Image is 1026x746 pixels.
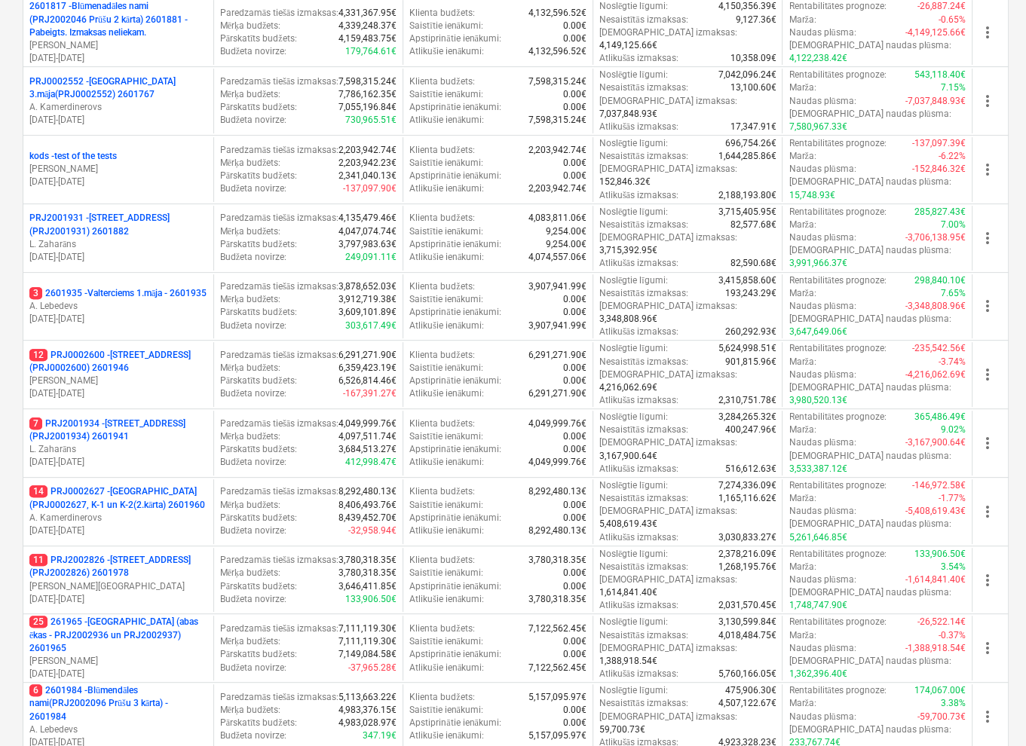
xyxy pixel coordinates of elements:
[29,176,207,188] p: [DATE] - [DATE]
[409,7,474,20] p: Klienta budžets :
[29,456,207,469] p: [DATE] - [DATE]
[941,423,966,436] p: 9.02%
[912,479,966,492] p: -146,972.58€
[29,443,207,456] p: L. Zaharāns
[789,394,847,407] p: 3,980,520.13€
[599,163,737,176] p: [DEMOGRAPHIC_DATA] izmaksas :
[409,417,474,430] p: Klienta budžets :
[220,182,286,195] p: Budžeta novirze :
[29,300,207,313] p: A. Lebedevs
[409,293,483,306] p: Saistītie ienākumi :
[789,411,886,423] p: Rentabilitātes prognoze :
[528,212,587,225] p: 4,083,811.06€
[528,114,587,127] p: 7,598,315.24€
[220,430,281,443] p: Mērķa budžets :
[789,300,856,313] p: Naudas plūsma :
[941,81,966,94] p: 7.15%
[914,206,966,219] p: 285,827.43€
[599,244,657,257] p: 3,715,392.95€
[345,251,397,264] p: 249,091.11€
[951,674,1026,746] iframe: Chat Widget
[789,163,856,176] p: Naudas plūsma :
[409,456,484,469] p: Atlikušie ienākumi :
[409,157,483,170] p: Saistītie ienākumi :
[912,137,966,150] p: -137,097.39€
[29,668,207,680] p: [DATE] - [DATE]
[528,182,587,195] p: 2,203,942.74€
[599,26,737,39] p: [DEMOGRAPHIC_DATA] izmaksas :
[29,212,207,237] p: PRJ2001931 - [STREET_ADDRESS] (PRJ2001931) 2601882
[528,349,587,362] p: 6,291,271.90€
[599,206,668,219] p: Noslēgtie līgumi :
[29,375,207,387] p: [PERSON_NAME]
[789,479,886,492] p: Rentabilitātes prognoze :
[599,356,688,368] p: Nesaistītās izmaksas :
[979,365,997,384] span: more_vert
[718,206,776,219] p: 3,715,405.95€
[338,362,397,375] p: 6,359,423.19€
[338,417,397,430] p: 4,049,999.76€
[599,423,688,436] p: Nesaistītās izmaksas :
[29,52,207,65] p: [DATE] - [DATE]
[29,417,207,443] p: PRJ2001934 - [STREET_ADDRESS] (PRJ2001934) 2601941
[409,251,484,264] p: Atlikušie ienākumi :
[220,375,297,387] p: Pārskatīts budžets :
[338,144,397,157] p: 2,203,942.74€
[220,45,286,58] p: Budžeta novirze :
[409,319,484,332] p: Atlikušie ienākumi :
[599,189,678,202] p: Atlikušās izmaksas :
[789,244,951,257] p: [DEMOGRAPHIC_DATA] naudas plūsma :
[979,229,997,247] span: more_vert
[599,69,668,81] p: Noslēgtie līgumi :
[220,238,297,251] p: Pārskatīts budžets :
[338,499,397,512] p: 8,406,493.76€
[409,485,474,498] p: Klienta budžets :
[599,436,737,449] p: [DEMOGRAPHIC_DATA] izmaksas :
[29,580,207,593] p: [PERSON_NAME][GEOGRAPHIC_DATA]
[29,512,207,524] p: A. Kamerdinerovs
[599,505,737,518] p: [DEMOGRAPHIC_DATA] izmaksas :
[220,443,297,456] p: Pārskatīts budžets :
[789,492,816,505] p: Marža :
[789,189,835,202] p: 15,748.93€
[338,430,397,443] p: 4,097,511.74€
[914,69,966,81] p: 543,118.40€
[599,14,688,26] p: Nesaistītās izmaksas :
[789,137,886,150] p: Rentabilitātes prognoze :
[789,219,816,231] p: Marža :
[29,417,42,430] span: 7
[599,274,668,287] p: Noslēgtie līgumi :
[220,293,281,306] p: Mērķa budžets :
[546,225,587,238] p: 9,254.00€
[730,52,776,65] p: 10,358.09€
[29,101,207,114] p: A. Kamerdinerovs
[979,92,997,110] span: more_vert
[905,231,966,244] p: -3,706,138.95€
[939,356,966,368] p: -3.74%
[343,182,397,195] p: -137,097.90€
[29,163,207,176] p: [PERSON_NAME]
[220,32,297,45] p: Pārskatīts budžets :
[220,225,281,238] p: Mērķa budžets :
[724,326,776,338] p: 260,292.93€
[718,69,776,81] p: 7,042,096.24€
[338,238,397,251] p: 3,797,983.63€
[409,75,474,88] p: Klienta budžets :
[905,436,966,449] p: -3,167,900.64€
[905,300,966,313] p: -3,348,808.96€
[338,485,397,498] p: 8,292,480.13€
[220,456,286,469] p: Budžeta novirze :
[724,423,776,436] p: 400,247.96€
[789,52,847,65] p: 4,122,238.42€
[220,251,286,264] p: Budžeta novirze :
[789,368,856,381] p: Naudas plūsma :
[409,170,501,182] p: Apstiprinātie ienākumi :
[29,287,207,300] p: 2601935 - Valterciems 1.māja - 2601935
[563,20,587,32] p: 0.00€
[735,14,776,26] p: 9,127.36€
[599,176,651,188] p: 152,846.32€
[29,554,207,606] div: 11PRJ2002826 -[STREET_ADDRESS] (PRJ2002826) 2601978[PERSON_NAME][GEOGRAPHIC_DATA][DATE]-[DATE]
[338,32,397,45] p: 4,159,483.75€
[789,436,856,449] p: Naudas plūsma :
[789,381,951,394] p: [DEMOGRAPHIC_DATA] naudas plūsma :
